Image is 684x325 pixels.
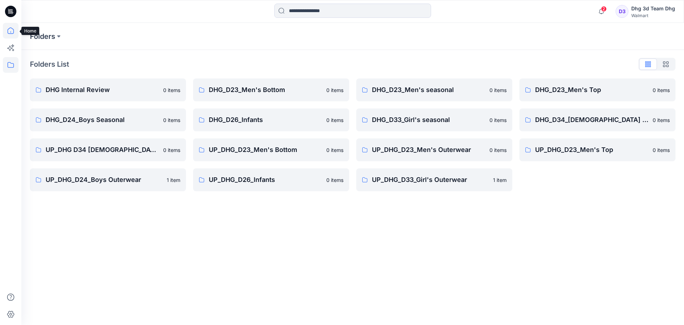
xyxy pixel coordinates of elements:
[653,86,670,94] p: 0 items
[372,115,485,125] p: DHG_D33_Girl's seasonal
[326,146,343,154] p: 0 items
[535,145,648,155] p: UP_DHG_D23_Men's Top
[163,146,180,154] p: 0 items
[356,78,512,101] a: DHG_D23_Men's seasonal0 items
[167,176,180,184] p: 1 item
[535,85,648,95] p: DHG_D23_Men's Top
[46,115,159,125] p: DHG_D24_Boys Seasonal
[372,175,489,185] p: UP_DHG_D33_Girl's Outerwear
[326,116,343,124] p: 0 items
[356,138,512,161] a: UP_DHG_D23_Men's Outerwear0 items
[30,108,186,131] a: DHG_D24_Boys Seasonal0 items
[519,108,675,131] a: DHG_D34_[DEMOGRAPHIC_DATA] seasonal0 items
[46,175,162,185] p: UP_DHG_D24_Boys Outerwear
[46,145,159,155] p: UP_DHG D34 [DEMOGRAPHIC_DATA] Outerwear
[193,168,349,191] a: UP_DHG_D26_Infants0 items
[46,85,159,95] p: DHG Internal Review
[193,108,349,131] a: DHG_D26_Infants0 items
[193,78,349,101] a: DHG_D23_Men's Bottom0 items
[209,115,322,125] p: DHG_D26_Infants
[209,145,322,155] p: UP_DHG_D23_Men's Bottom
[30,138,186,161] a: UP_DHG D34 [DEMOGRAPHIC_DATA] Outerwear0 items
[193,138,349,161] a: UP_DHG_D23_Men's Bottom0 items
[372,85,485,95] p: DHG_D23_Men's seasonal
[326,176,343,184] p: 0 items
[616,5,628,18] div: D3
[535,115,648,125] p: DHG_D34_[DEMOGRAPHIC_DATA] seasonal
[30,31,55,41] a: Folders
[519,78,675,101] a: DHG_D23_Men's Top0 items
[209,175,322,185] p: UP_DHG_D26_Infants
[653,116,670,124] p: 0 items
[489,86,507,94] p: 0 items
[209,85,322,95] p: DHG_D23_Men's Bottom
[163,116,180,124] p: 0 items
[30,59,69,70] p: Folders List
[326,86,343,94] p: 0 items
[489,116,507,124] p: 0 items
[30,168,186,191] a: UP_DHG_D24_Boys Outerwear1 item
[372,145,485,155] p: UP_DHG_D23_Men's Outerwear
[653,146,670,154] p: 0 items
[163,86,180,94] p: 0 items
[356,108,512,131] a: DHG_D33_Girl's seasonal0 items
[493,176,507,184] p: 1 item
[489,146,507,154] p: 0 items
[631,13,675,18] div: Walmart
[356,168,512,191] a: UP_DHG_D33_Girl's Outerwear1 item
[30,78,186,101] a: DHG Internal Review0 items
[601,6,607,12] span: 2
[631,4,675,13] div: Dhg 3d Team Dhg
[519,138,675,161] a: UP_DHG_D23_Men's Top0 items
